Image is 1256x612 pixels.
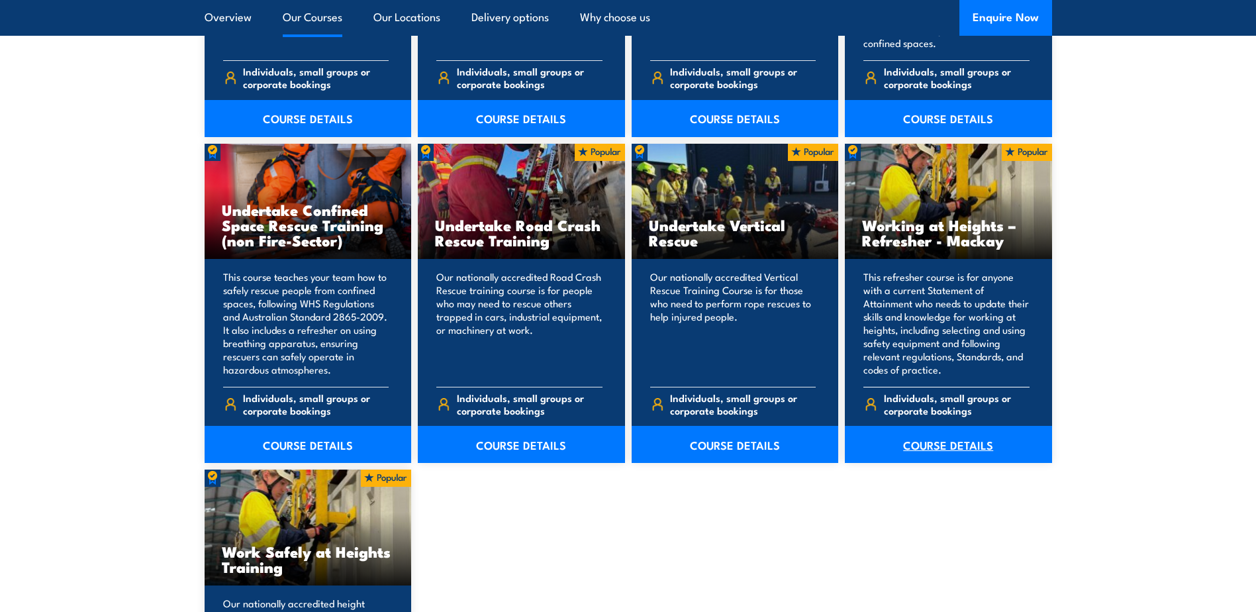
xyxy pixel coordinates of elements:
[457,391,603,417] span: Individuals, small groups or corporate bookings
[632,426,839,463] a: COURSE DETAILS
[884,65,1030,90] span: Individuals, small groups or corporate bookings
[649,217,822,248] h3: Undertake Vertical Rescue
[418,426,625,463] a: COURSE DETAILS
[632,100,839,137] a: COURSE DETAILS
[418,100,625,137] a: COURSE DETAILS
[670,65,816,90] span: Individuals, small groups or corporate bookings
[222,544,395,574] h3: Work Safely at Heights Training
[670,391,816,417] span: Individuals, small groups or corporate bookings
[205,426,412,463] a: COURSE DETAILS
[863,270,1030,376] p: This refresher course is for anyone with a current Statement of Attainment who needs to update th...
[845,426,1052,463] a: COURSE DETAILS
[223,270,389,376] p: This course teaches your team how to safely rescue people from confined spaces, following WHS Reg...
[243,391,389,417] span: Individuals, small groups or corporate bookings
[243,65,389,90] span: Individuals, small groups or corporate bookings
[884,391,1030,417] span: Individuals, small groups or corporate bookings
[436,270,603,376] p: Our nationally accredited Road Crash Rescue training course is for people who may need to rescue ...
[205,100,412,137] a: COURSE DETAILS
[862,217,1035,248] h3: Working at Heights – Refresher - Mackay
[650,270,816,376] p: Our nationally accredited Vertical Rescue Training Course is for those who need to perform rope r...
[435,217,608,248] h3: Undertake Road Crash Rescue Training
[845,100,1052,137] a: COURSE DETAILS
[457,65,603,90] span: Individuals, small groups or corporate bookings
[222,202,395,248] h3: Undertake Confined Space Rescue Training (non Fire-Sector)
